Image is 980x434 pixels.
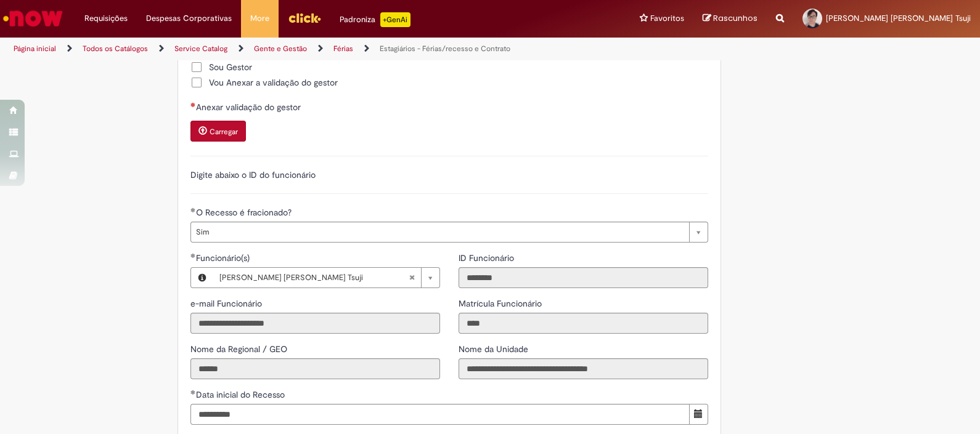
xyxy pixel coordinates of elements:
[191,268,213,287] button: Funcionário(s), Visualizar este registro Henrique Marcel Yudi De Oliveira Tsuji
[190,358,440,379] input: Nome da Regional / GEO
[190,344,290,355] span: Somente leitura - Nome da Regional / GEO
[190,121,246,142] button: Carregar anexo de Anexar validação do gestor Required
[333,44,353,54] a: Férias
[196,207,294,218] span: O Recesso é fracionado?
[213,268,439,287] a: [PERSON_NAME] [PERSON_NAME] TsujiLimpar campo Funcionário(s)
[190,169,316,180] label: Digite abaixo o ID do funcionário
[190,313,440,334] input: e-mail Funcionário
[14,44,56,54] a: Página inicial
[210,127,238,137] small: Carregar
[713,12,757,24] span: Rascunhos
[689,404,708,425] button: Mostrar calendário para Data inicial do Recesso
[254,44,307,54] a: Gente e Gestão
[196,252,252,263] span: Necessários - Funcionário(s)
[459,298,544,309] span: Somente leitura - Matrícula Funcionário
[250,12,269,25] span: More
[209,61,252,73] span: Sou Gestor
[459,358,708,379] input: Nome da Unidade
[190,404,690,425] input: Data inicial do Recesso 20 October 2025 Monday
[402,268,421,287] abbr: Limpar campo Funcionário(s)
[219,268,409,287] span: [PERSON_NAME] [PERSON_NAME] Tsuji
[190,102,196,107] span: Necessários
[703,13,757,25] a: Rascunhos
[459,267,708,288] input: ID Funcionário
[380,12,410,27] p: +GenAi
[1,6,65,31] img: ServiceNow
[190,390,196,395] span: Obrigatório Preenchido
[190,207,196,212] span: Obrigatório Preenchido
[196,222,683,242] span: Sim
[826,13,971,23] span: [PERSON_NAME] [PERSON_NAME] Tsuji
[190,298,264,309] span: Somente leitura - e-mail Funcionário
[209,76,338,89] span: Vou Anexar a validação do gestor
[196,102,303,113] span: Anexar validação do gestor
[380,44,510,54] a: Estagiários - Férias/recesso e Contrato
[459,344,531,355] span: Somente leitura - Nome da Unidade
[9,38,644,60] ul: Trilhas de página
[146,12,232,25] span: Despesas Corporativas
[196,389,287,400] span: Data inicial do Recesso
[84,12,128,25] span: Requisições
[459,252,517,263] span: Somente leitura - ID Funcionário
[83,44,148,54] a: Todos os Catálogos
[340,12,410,27] div: Padroniza
[650,12,684,25] span: Favoritos
[190,253,196,258] span: Obrigatório Preenchido
[459,313,708,334] input: Matrícula Funcionário
[174,44,227,54] a: Service Catalog
[288,9,321,27] img: click_logo_yellow_360x200.png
